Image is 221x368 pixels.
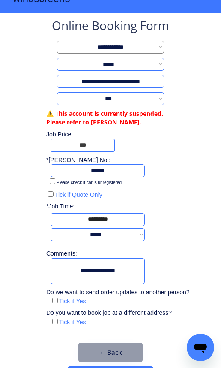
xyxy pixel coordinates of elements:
div: Do you want to book job at a different address? [46,309,178,317]
div: Online Booking Form [52,17,169,36]
button: ← Back [78,343,143,362]
div: *[PERSON_NAME] No.: [46,156,110,165]
label: Tick if Quote Only [55,191,102,198]
label: Tick if Yes [59,319,86,326]
label: Tick if Yes [59,298,86,305]
label: Please check if car is unregistered [57,180,122,185]
strong: ⚠️ This account is currently suspended. Please refer to [PERSON_NAME]. [46,109,165,126]
div: Job Price: [46,130,183,139]
div: Do we want to send order updates to another person? [46,288,190,297]
iframe: Button to launch messaging window [187,334,214,361]
div: Comments: [46,250,80,258]
div: *Job Time: [46,202,80,211]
